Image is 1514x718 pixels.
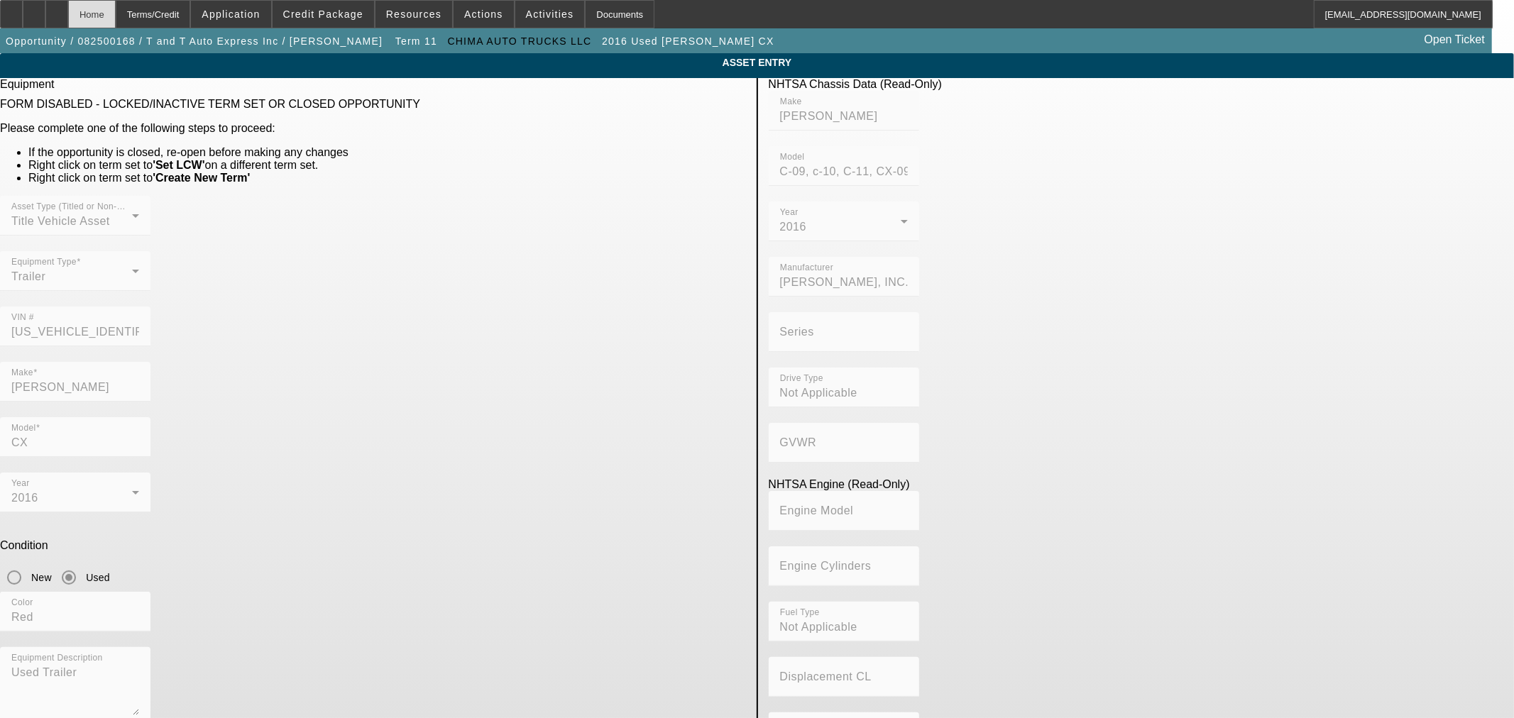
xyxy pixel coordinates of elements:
button: Actions [454,1,514,28]
button: Credit Package [273,1,374,28]
a: Open Ticket [1419,28,1491,52]
mat-label: Equipment Description [11,653,103,663]
span: ASSET ENTRY [11,57,1503,68]
span: Credit Package [283,9,363,20]
button: Activities [515,1,585,28]
span: Term 11 [395,35,437,47]
mat-label: Manufacturer [780,263,833,272]
mat-label: Model [780,153,805,162]
mat-label: Engine Model [780,504,854,517]
button: Application [191,1,270,28]
mat-label: Asset Type (Titled or Non-Titled) [11,202,142,211]
span: Application [202,9,260,20]
mat-label: Equipment Type [11,258,77,267]
mat-label: Series [780,326,814,338]
button: CHIMA AUTO TRUCKS LLC [444,28,596,54]
mat-label: Model [11,424,36,433]
span: Actions [464,9,503,20]
mat-label: Year [780,208,799,217]
b: 'Create New Term' [153,172,250,184]
button: Resources [375,1,452,28]
mat-label: Displacement CL [780,670,872,683]
button: 2016 Used [PERSON_NAME] CX [598,28,778,54]
span: Resources [386,9,441,20]
mat-label: Drive Type [780,374,823,383]
mat-label: Make [780,97,802,106]
mat-label: Color [11,598,33,607]
li: Right click on term set to [28,172,746,184]
li: Right click on term set to on a different term set. [28,159,746,172]
mat-label: GVWR [780,436,817,448]
span: 2016 Used [PERSON_NAME] CX [602,35,774,47]
mat-label: VIN # [11,313,34,322]
span: CHIMA AUTO TRUCKS LLC [448,35,592,47]
mat-label: Make [11,368,33,377]
button: Term 11 [392,28,441,54]
li: If the opportunity is closed, re-open before making any changes [28,146,746,159]
b: 'Set LCW' [153,159,204,171]
mat-label: Engine Cylinders [780,560,872,572]
mat-label: Fuel Type [780,608,820,617]
mat-label: Year [11,479,30,488]
span: Activities [526,9,574,20]
span: Opportunity / 082500168 / T and T Auto Express Inc / [PERSON_NAME] [6,35,383,47]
